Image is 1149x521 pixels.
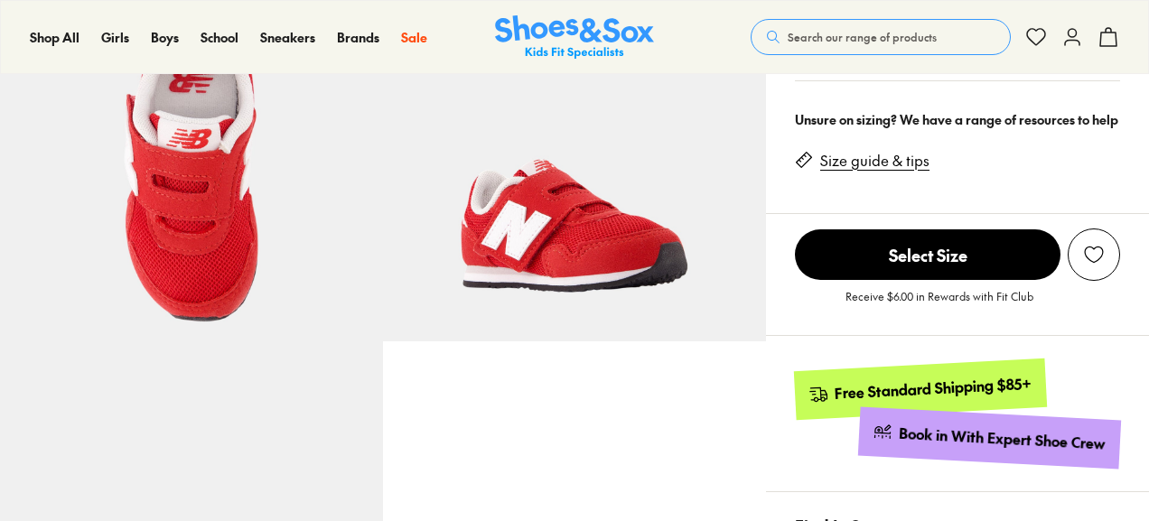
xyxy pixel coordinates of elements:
[151,28,179,47] a: Boys
[795,228,1060,281] button: Select Size
[30,28,79,46] span: Shop All
[788,29,937,45] span: Search our range of products
[201,28,238,46] span: School
[795,110,1120,129] div: Unsure on sizing? We have a range of resources to help
[337,28,379,47] a: Brands
[751,19,1011,55] button: Search our range of products
[401,28,427,46] span: Sale
[820,151,929,171] a: Size guide & tips
[858,407,1121,470] a: Book in With Expert Shoe Crew
[101,28,129,47] a: Girls
[201,28,238,47] a: School
[495,15,654,60] a: Shoes & Sox
[495,15,654,60] img: SNS_Logo_Responsive.svg
[337,28,379,46] span: Brands
[845,288,1033,321] p: Receive $6.00 in Rewards with Fit Club
[260,28,315,46] span: Sneakers
[401,28,427,47] a: Sale
[795,229,1060,280] span: Select Size
[794,358,1047,420] a: Free Standard Shipping $85+
[1068,228,1120,281] button: Add to Wishlist
[30,28,79,47] a: Shop All
[101,28,129,46] span: Girls
[151,28,179,46] span: Boys
[260,28,315,47] a: Sneakers
[835,374,1032,404] div: Free Standard Shipping $85+
[899,423,1107,454] div: Book in With Expert Shoe Crew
